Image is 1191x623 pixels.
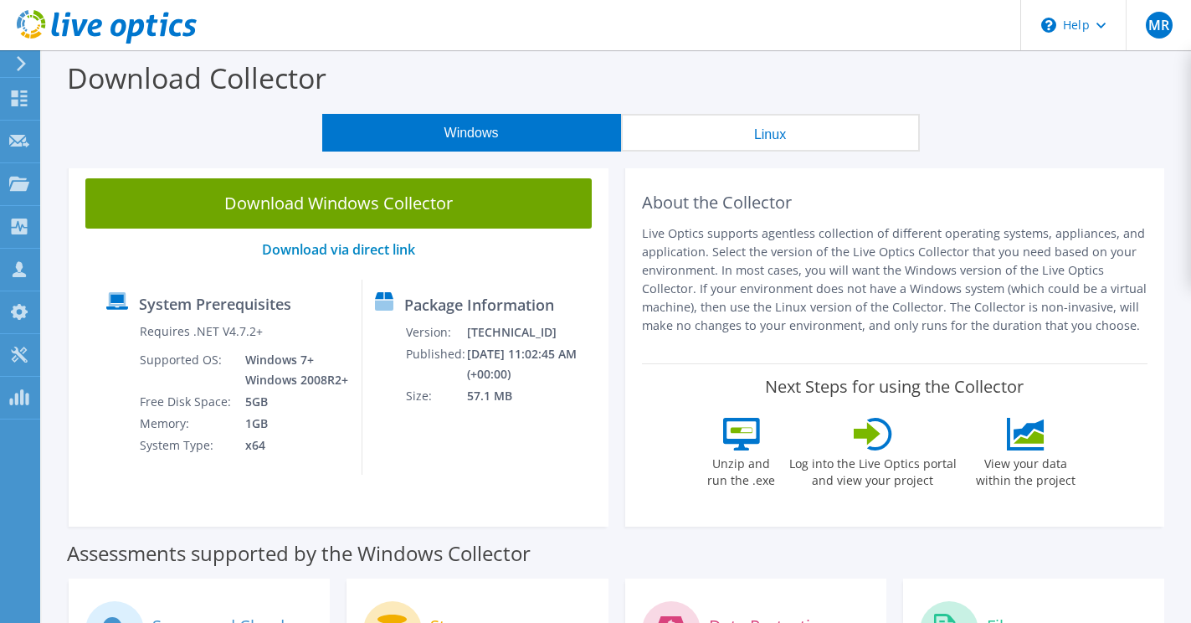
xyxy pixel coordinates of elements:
td: Published: [405,343,466,385]
td: x64 [233,435,350,456]
td: System Type: [139,435,233,456]
svg: \n [1041,18,1056,33]
label: System Prerequisites [139,296,291,312]
label: Next Steps for using the Collector [765,377,1024,397]
td: 1GB [233,413,350,435]
td: Windows 7+ Windows 2008R2+ [233,349,350,391]
a: Download Windows Collector [85,178,592,229]
button: Windows [322,114,621,152]
td: Supported OS: [139,349,233,391]
label: Download Collector [67,59,326,97]
td: [TECHNICAL_ID] [466,322,600,343]
td: 5GB [233,391,350,413]
span: MR [1146,12,1173,39]
label: Requires .NET V4.7.2+ [140,323,263,340]
a: Download via direct link [262,240,415,259]
label: Log into the Live Optics portal and view your project [788,451,957,489]
td: 57.1 MB [466,385,600,407]
label: View your data within the project [966,451,1086,489]
label: Assessments supported by the Windows Collector [67,545,531,562]
td: Version: [405,322,466,343]
td: Free Disk Space: [139,391,233,413]
td: Memory: [139,413,233,435]
button: Linux [621,114,920,152]
label: Unzip and run the .exe [703,451,780,489]
label: Package Information [404,296,554,313]
td: [DATE] 11:02:45 AM (+00:00) [466,343,600,385]
h2: About the Collector [642,193,1148,213]
td: Size: [405,385,466,407]
p: Live Optics supports agentless collection of different operating systems, appliances, and applica... [642,224,1148,335]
